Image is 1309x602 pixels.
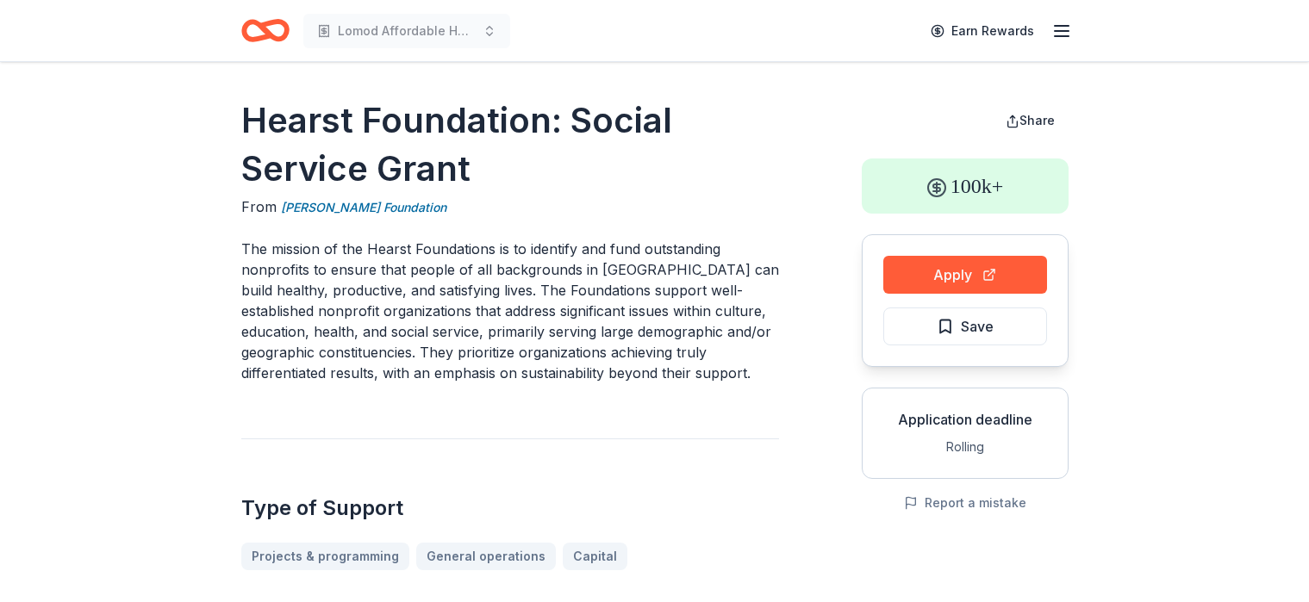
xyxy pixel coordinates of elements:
[281,197,446,218] a: [PERSON_NAME] Foundation
[241,239,779,383] p: The mission of the Hearst Foundations is to identify and fund outstanding nonprofits to ensure th...
[920,16,1044,47] a: Earn Rewards
[241,543,409,570] a: Projects & programming
[241,196,779,218] div: From
[241,10,290,51] a: Home
[241,96,779,193] h1: Hearst Foundation: Social Service Grant
[992,103,1069,138] button: Share
[883,307,1047,345] button: Save
[961,315,994,338] span: Save
[303,14,510,48] button: Lomod Affordable Housing Project
[883,256,1047,294] button: Apply
[904,493,1026,513] button: Report a mistake
[876,437,1054,457] div: Rolling
[338,21,476,41] span: Lomod Affordable Housing Project
[241,494,779,522] h2: Type of Support
[563,543,627,570] a: Capital
[862,158,1069,214] div: 100k+
[1019,113,1055,127] span: Share
[416,543,556,570] a: General operations
[876,409,1054,430] div: Application deadline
